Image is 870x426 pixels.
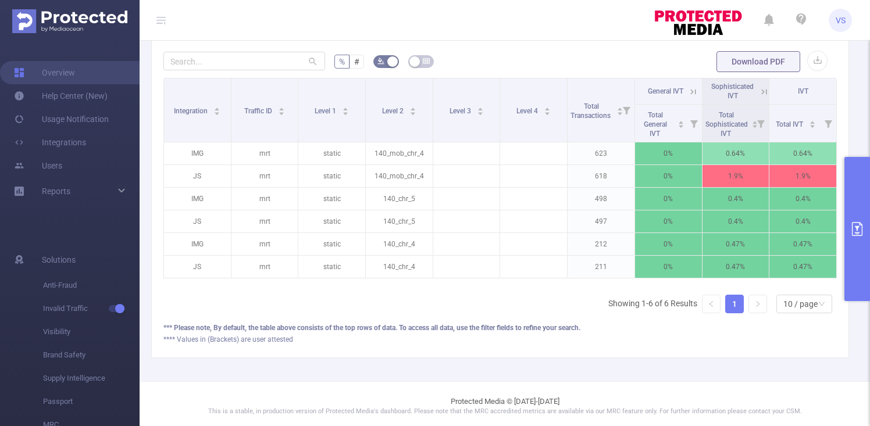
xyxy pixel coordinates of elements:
[836,9,846,32] span: VS
[231,188,298,210] p: mrt
[477,110,483,114] i: icon: caret-down
[635,210,702,232] p: 0%
[163,52,325,70] input: Search...
[752,119,758,123] i: icon: caret-up
[12,9,127,33] img: Protected Media
[753,105,769,142] i: Filter menu
[43,343,140,367] span: Brand Safety
[164,210,231,232] p: JS
[409,106,416,109] i: icon: caret-up
[705,111,748,138] span: Total Sophisticated IVT
[769,142,836,164] p: 0.64%
[278,110,284,114] i: icon: caret-down
[14,154,62,177] a: Users
[164,188,231,210] p: IMG
[366,142,433,164] p: 140_mob_chr_4
[339,57,345,66] span: %
[231,210,298,232] p: mrt
[377,58,384,65] i: icon: bg-colors
[214,110,220,114] i: icon: caret-down
[278,106,285,113] div: Sort
[42,187,70,196] span: Reports
[783,295,818,313] div: 10 / page
[769,256,836,278] p: 0.47%
[42,248,76,271] span: Solutions
[366,188,433,210] p: 140_chr_5
[342,106,349,113] div: Sort
[354,57,359,66] span: #
[278,106,284,109] i: icon: caret-up
[751,119,758,126] div: Sort
[678,119,684,126] div: Sort
[703,188,769,210] p: 0.4%
[244,107,274,115] span: Traffic ID
[43,390,140,413] span: Passport
[748,295,767,313] li: Next Page
[477,106,484,113] div: Sort
[635,165,702,187] p: 0%
[43,320,140,343] span: Visibility
[164,142,231,164] p: IMG
[726,295,743,313] a: 1
[366,256,433,278] p: 140_chr_4
[343,110,349,114] i: icon: caret-down
[616,110,623,114] i: icon: caret-down
[648,87,683,95] span: General IVT
[703,256,769,278] p: 0.47%
[231,233,298,255] p: mrt
[169,407,841,417] p: This is a stable, in production version of Protected Media's dashboard. Please note that the MRC ...
[809,119,815,123] i: icon: caret-up
[820,105,836,142] i: Filter menu
[754,300,761,307] i: icon: right
[686,105,702,142] i: Filter menu
[477,106,483,109] i: icon: caret-up
[366,210,433,232] p: 140_chr_5
[409,106,416,113] div: Sort
[568,256,634,278] p: 211
[366,165,433,187] p: 140_mob_chr_4
[568,210,634,232] p: 497
[703,165,769,187] p: 1.9%
[343,106,349,109] i: icon: caret-up
[231,165,298,187] p: mrt
[635,188,702,210] p: 0%
[43,367,140,390] span: Supply Intelligence
[809,123,815,127] i: icon: caret-down
[43,297,140,320] span: Invalid Traffic
[702,295,721,313] li: Previous Page
[769,188,836,210] p: 0.4%
[635,256,702,278] p: 0%
[43,274,140,297] span: Anti-Fraud
[616,106,623,113] div: Sort
[568,165,634,187] p: 618
[616,106,623,109] i: icon: caret-up
[382,107,405,115] span: Level 2
[708,300,715,307] i: icon: left
[703,233,769,255] p: 0.47%
[678,123,684,127] i: icon: caret-down
[315,107,338,115] span: Level 1
[618,78,634,142] i: Filter menu
[298,210,365,232] p: static
[164,165,231,187] p: JS
[213,106,220,113] div: Sort
[409,110,416,114] i: icon: caret-down
[366,233,433,255] p: 140_chr_4
[164,233,231,255] p: IMG
[298,233,365,255] p: static
[174,107,209,115] span: Integration
[568,233,634,255] p: 212
[608,295,697,313] li: Showing 1-6 of 6 Results
[635,142,702,164] p: 0%
[544,106,551,113] div: Sort
[164,256,231,278] p: JS
[544,106,551,109] i: icon: caret-up
[798,87,808,95] span: IVT
[450,107,473,115] span: Level 3
[231,256,298,278] p: mrt
[809,119,816,126] div: Sort
[214,106,220,109] i: icon: caret-up
[298,188,365,210] p: static
[818,300,825,309] i: icon: down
